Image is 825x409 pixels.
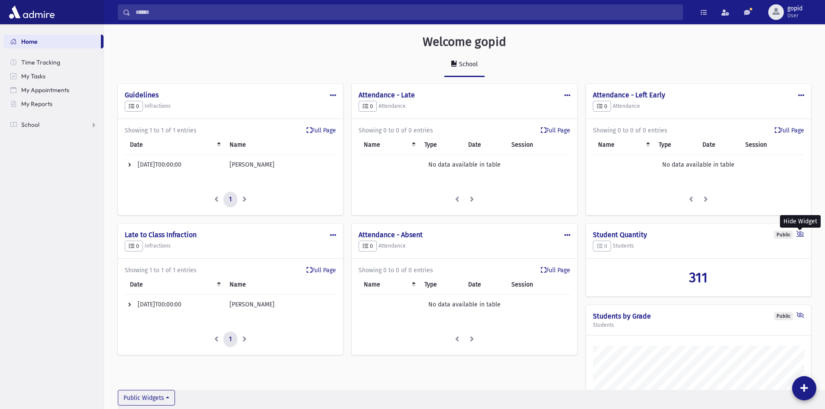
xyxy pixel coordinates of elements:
h5: Attendance [359,241,570,252]
div: Showing 0 to 0 of 0 entries [359,126,570,135]
h5: Infractions [125,241,336,252]
th: Date [463,275,506,295]
h4: Attendance - Late [359,91,570,99]
button: 0 [593,101,611,112]
button: 0 [593,241,611,252]
a: Full Page [307,126,336,135]
th: Date [463,135,506,155]
th: Date [125,135,224,155]
th: Name [359,275,419,295]
td: [PERSON_NAME] [224,295,336,315]
span: Home [21,38,38,45]
th: Session [506,275,570,295]
span: School [21,121,39,129]
h5: Attendance [593,101,804,112]
span: My Tasks [21,72,45,80]
th: Session [506,135,570,155]
h3: Welcome gopid [423,35,506,49]
span: 311 [689,269,708,286]
a: Full Page [541,266,570,275]
a: Full Page [775,126,804,135]
a: 1 [223,332,237,347]
div: Showing 1 to 1 of 1 entries [125,126,336,135]
td: [DATE]T00:00:00 [125,155,224,175]
th: Name [593,135,654,155]
button: 0 [125,101,143,112]
div: Showing 0 to 0 of 0 entries [593,126,804,135]
th: Date [125,275,224,295]
h4: Attendance - Left Early [593,91,804,99]
a: School [444,53,485,77]
span: My Reports [21,100,52,108]
a: 311 [593,269,804,286]
span: 0 [362,243,373,249]
a: Full Page [307,266,336,275]
img: AdmirePro [7,3,57,21]
h5: Students [593,322,804,328]
div: Showing 1 to 1 of 1 entries [125,266,336,275]
a: Home [3,35,101,48]
th: Name [224,275,336,295]
h4: Student Quantity [593,231,804,239]
th: Date [697,135,741,155]
button: 0 [359,101,377,112]
td: No data available in table [359,155,570,175]
input: Search [130,4,683,20]
div: School [457,61,478,68]
h5: Infractions [125,101,336,112]
a: My Reports [3,97,104,111]
span: 0 [362,103,373,109]
h4: Students by Grade [593,312,804,320]
h5: Students [593,241,804,252]
div: Hide Widget [780,215,821,228]
button: 0 [359,241,377,252]
span: User [787,12,802,19]
div: Showing 0 to 0 of 0 entries [359,266,570,275]
h5: Attendance [359,101,570,112]
th: Type [419,135,463,155]
div: Public [774,312,793,320]
h4: Attendance - Absent [359,231,570,239]
span: Time Tracking [21,58,60,66]
span: My Appointments [21,86,69,94]
th: Type [654,135,697,155]
td: No data available in table [359,295,570,315]
th: Session [740,135,804,155]
span: 0 [597,103,607,109]
a: Full Page [541,126,570,135]
button: Public Widgets [118,390,175,406]
button: 0 [125,241,143,252]
th: Name [359,135,419,155]
div: Public [774,231,793,239]
span: gopid [787,5,802,12]
h4: Guidelines [125,91,336,99]
th: Name [224,135,336,155]
a: My Tasks [3,69,104,83]
span: 0 [597,243,607,249]
td: No data available in table [593,155,804,175]
td: [DATE]T00:00:00 [125,295,224,315]
h4: Late to Class Infraction [125,231,336,239]
a: 1 [223,192,237,207]
th: Type [419,275,463,295]
td: [PERSON_NAME] [224,155,336,175]
span: 0 [129,103,139,109]
span: 0 [129,243,139,249]
a: School [3,118,104,132]
a: My Appointments [3,83,104,97]
a: Time Tracking [3,55,104,69]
